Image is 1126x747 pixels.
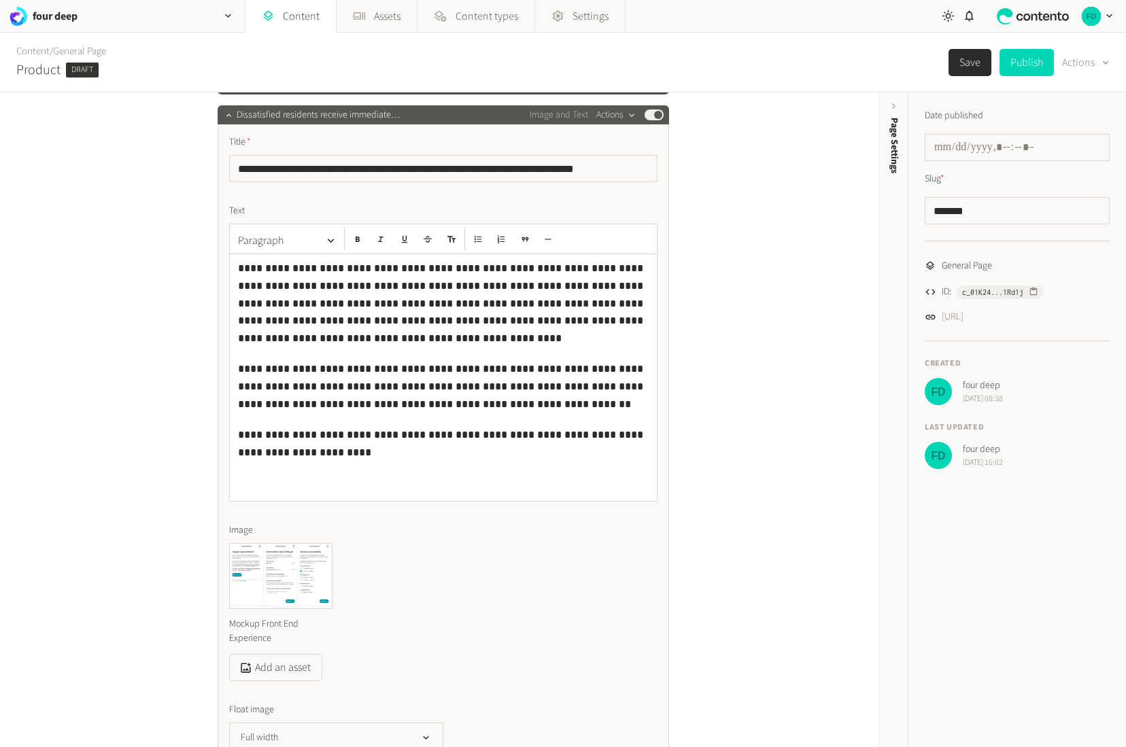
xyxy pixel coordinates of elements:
div: Mockup Front End Experience [229,609,332,654]
button: Actions [596,107,636,123]
img: four deep [925,442,952,469]
span: four deep [963,379,1003,393]
span: Page Settings [887,118,902,173]
span: [DATE] 08:38 [963,393,1003,405]
span: Dissatisfied residents receive immediate communications and… [237,108,450,122]
button: Actions [1062,49,1110,76]
h4: Last updated [925,421,1110,434]
h2: Product [16,60,61,80]
img: four deep [925,378,952,405]
img: four deep [8,7,27,26]
span: Image and Text [530,108,588,122]
label: Slug [925,172,944,186]
button: Add an asset [229,654,322,681]
a: Content [16,44,50,58]
h4: Created [925,358,1110,370]
span: Float image [229,703,274,717]
button: Paragraph [233,227,341,254]
span: Title [229,135,251,150]
img: four deep [1082,7,1101,26]
span: Image [229,523,253,538]
button: Publish [1000,49,1054,76]
span: General Page [942,259,992,273]
span: / [50,44,53,58]
span: Draft [66,63,99,77]
button: Save [949,49,991,76]
span: ID: [942,285,951,299]
span: Text [229,204,245,218]
span: Content types [456,8,518,24]
a: [URL] [942,310,963,324]
span: [DATE] 16:02 [963,457,1003,469]
span: four deep [963,442,1003,457]
h2: four deep [33,8,78,24]
span: Settings [573,8,609,24]
span: c_01K24...1Rd1j [962,286,1023,298]
a: General Page [53,44,106,58]
label: Date published [925,109,983,123]
button: c_01K24...1Rd1j [957,285,1044,299]
img: Mockup Front End Experience [230,544,332,608]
